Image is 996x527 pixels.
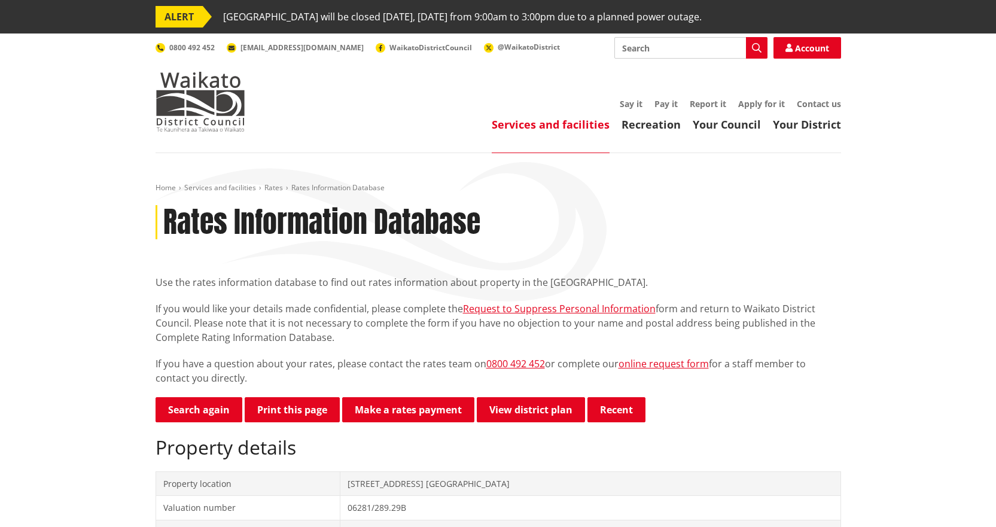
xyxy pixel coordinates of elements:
a: 0800 492 452 [486,357,545,370]
td: [STREET_ADDRESS] [GEOGRAPHIC_DATA] [340,471,840,496]
span: @WaikatoDistrict [498,42,560,52]
a: Pay it [654,98,678,109]
a: Your Council [693,117,761,132]
a: online request form [619,357,709,370]
a: Say it [620,98,642,109]
p: If you would like your details made confidential, please complete the form and return to Waikato ... [156,301,841,345]
a: Services and facilities [184,182,256,193]
a: Rates [264,182,283,193]
p: Use the rates information database to find out rates information about property in the [GEOGRAPHI... [156,275,841,290]
p: If you have a question about your rates, please contact the rates team on or complete our for a s... [156,357,841,385]
a: [EMAIL_ADDRESS][DOMAIN_NAME] [227,42,364,53]
a: Contact us [797,98,841,109]
a: Your District [773,117,841,132]
a: 0800 492 452 [156,42,215,53]
span: Rates Information Database [291,182,385,193]
input: Search input [614,37,767,59]
a: Report it [690,98,726,109]
a: Recreation [622,117,681,132]
td: 06281/289.29B [340,496,840,520]
a: Request to Suppress Personal Information [463,302,656,315]
span: [GEOGRAPHIC_DATA] will be closed [DATE], [DATE] from 9:00am to 3:00pm due to a planned power outage. [223,6,702,28]
nav: breadcrumb [156,183,841,193]
button: Recent [587,397,645,422]
h2: Property details [156,436,841,459]
a: Make a rates payment [342,397,474,422]
a: Search again [156,397,242,422]
a: Services and facilities [492,117,610,132]
button: Print this page [245,397,340,422]
a: Home [156,182,176,193]
span: 0800 492 452 [169,42,215,53]
a: WaikatoDistrictCouncil [376,42,472,53]
td: Property location [156,471,340,496]
a: @WaikatoDistrict [484,42,560,52]
img: Waikato District Council - Te Kaunihera aa Takiwaa o Waikato [156,72,245,132]
span: [EMAIL_ADDRESS][DOMAIN_NAME] [240,42,364,53]
td: Valuation number [156,496,340,520]
span: ALERT [156,6,203,28]
a: Account [773,37,841,59]
a: View district plan [477,397,585,422]
span: WaikatoDistrictCouncil [389,42,472,53]
a: Apply for it [738,98,785,109]
h1: Rates Information Database [163,205,480,240]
